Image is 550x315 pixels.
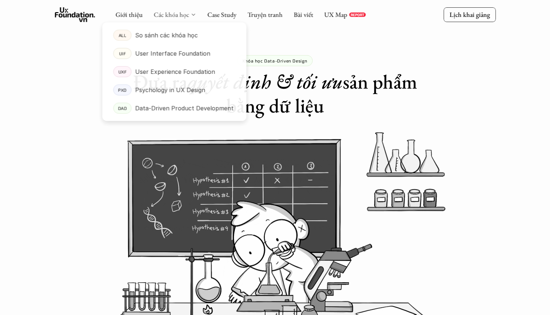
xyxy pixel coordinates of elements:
p: User Interface Foundation [135,48,210,59]
p: PXD [118,87,127,93]
a: ALLSo sánh các khóa học [102,26,246,44]
h1: Đưa ra sản phẩm bằng dữ liệu [132,70,418,118]
p: Psychology in UX Design [135,85,205,96]
a: DADData-Driven Product Development [102,99,246,117]
em: quyết định & tối ưu [187,69,343,94]
p: So sánh các khóa học [135,30,198,41]
p: DAD [118,105,127,111]
a: Lịch khai giảng [443,7,496,22]
a: UIFUser Interface Foundation [102,44,246,63]
p: Khóa học Data-Driven Design [242,58,308,63]
a: UX Map [324,10,347,19]
p: UIF [119,51,126,56]
a: PXDPsychology in UX Design [102,81,246,99]
a: Case Study [207,10,236,19]
p: Lịch khai giảng [449,10,490,19]
p: REPORT [351,12,364,17]
a: Giới thiệu [115,10,143,19]
a: Bài viết [294,10,313,19]
a: UXFUser Experience Foundation [102,62,246,81]
a: Truyện tranh [247,10,283,19]
p: ALL [118,33,126,38]
a: Các khóa học [154,10,189,19]
p: Data-Driven Product Development [135,103,233,114]
p: User Experience Foundation [135,66,215,77]
p: UXF [118,69,126,74]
